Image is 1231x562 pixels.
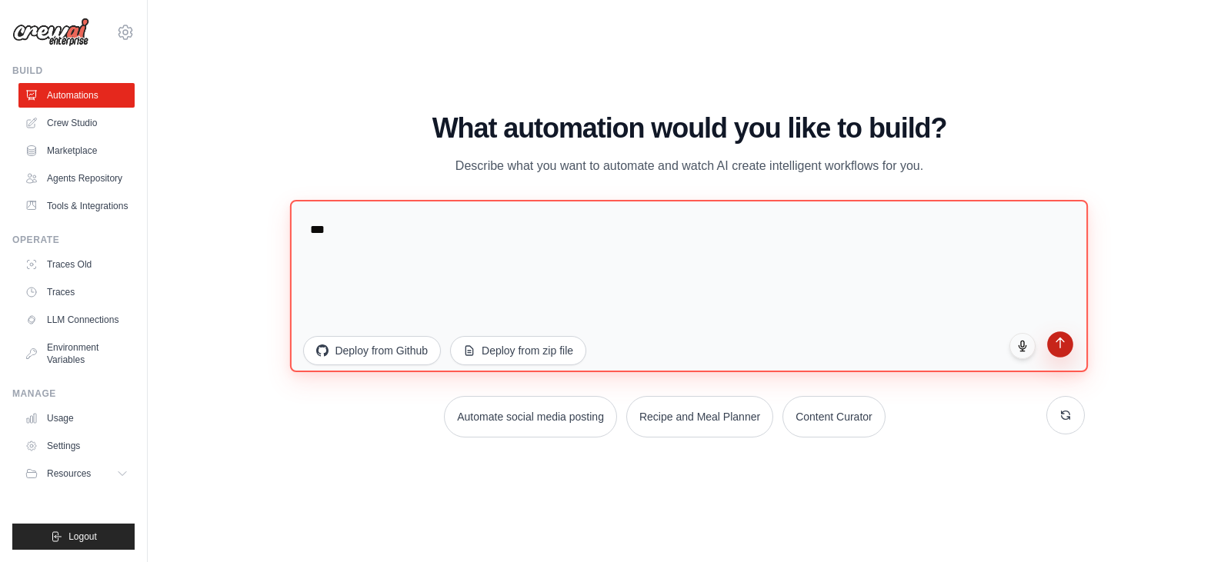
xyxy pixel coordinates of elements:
[18,406,135,431] a: Usage
[303,336,441,365] button: Deploy from Github
[18,166,135,191] a: Agents Repository
[18,138,135,163] a: Marketplace
[18,461,135,486] button: Resources
[18,194,135,218] a: Tools & Integrations
[12,387,135,400] div: Manage
[68,530,97,543] span: Logout
[18,308,135,332] a: LLM Connections
[18,111,135,135] a: Crew Studio
[12,65,135,77] div: Build
[18,280,135,304] a: Traces
[431,156,948,176] p: Describe what you want to automate and watch AI create intelligent workflows for you.
[450,336,586,365] button: Deploy from zip file
[444,396,617,437] button: Automate social media posting
[18,335,135,372] a: Environment Variables
[12,524,135,550] button: Logout
[18,83,135,108] a: Automations
[626,396,773,437] button: Recipe and Meal Planner
[12,18,89,47] img: Logo
[1154,488,1231,562] iframe: Chat Widget
[47,467,91,480] span: Resources
[12,234,135,246] div: Operate
[18,252,135,277] a: Traces Old
[18,434,135,458] a: Settings
[294,113,1084,144] h1: What automation would you like to build?
[782,396,886,437] button: Content Curator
